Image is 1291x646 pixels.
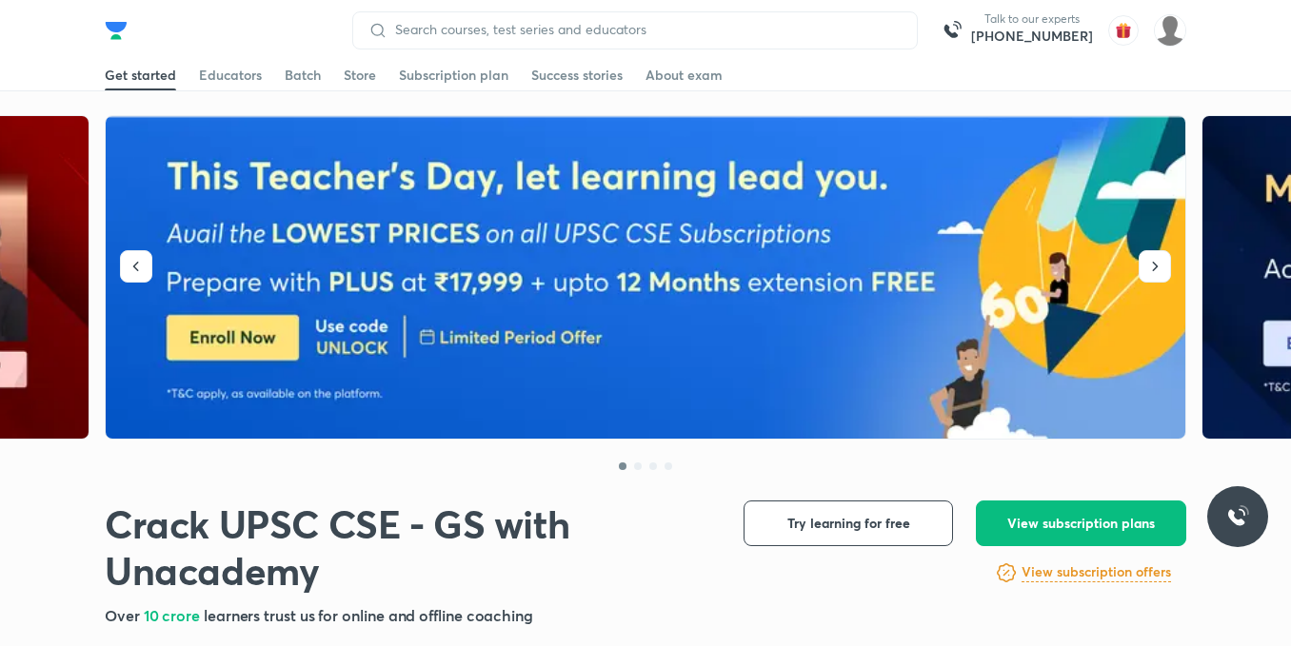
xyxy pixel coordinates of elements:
[105,66,176,85] div: Get started
[399,66,508,85] div: Subscription plan
[399,60,508,90] a: Subscription plan
[285,66,321,85] div: Batch
[285,60,321,90] a: Batch
[1022,562,1171,582] h6: View subscription offers
[976,500,1186,546] button: View subscription plans
[1154,14,1186,47] img: Komal
[933,11,971,49] img: call-us
[1007,514,1155,533] span: View subscription plans
[199,66,262,85] div: Educators
[645,60,723,90] a: About exam
[344,60,376,90] a: Store
[971,11,1093,27] p: Talk to our experts
[105,19,128,42] img: Company Logo
[1226,505,1249,528] img: ttu
[105,605,144,625] span: Over
[204,605,533,625] span: learners trust us for online and offline coaching
[1108,15,1139,46] img: avatar
[344,66,376,85] div: Store
[144,605,204,625] span: 10 crore
[787,514,910,533] span: Try learning for free
[531,66,623,85] div: Success stories
[971,27,1093,46] a: [PHONE_NUMBER]
[387,22,902,37] input: Search courses, test series and educators
[105,500,713,594] h1: Crack UPSC CSE - GS with Unacademy
[645,66,723,85] div: About exam
[1022,561,1171,584] a: View subscription offers
[744,500,953,546] button: Try learning for free
[105,60,176,90] a: Get started
[531,60,623,90] a: Success stories
[199,60,262,90] a: Educators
